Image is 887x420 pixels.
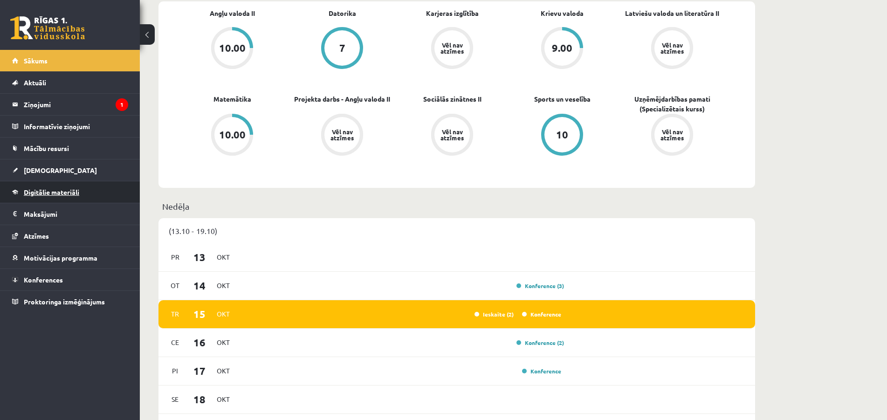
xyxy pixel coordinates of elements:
legend: Informatīvie ziņojumi [24,116,128,137]
a: Informatīvie ziņojumi [12,116,128,137]
span: 18 [185,392,214,407]
span: 14 [185,278,214,293]
a: Vēl nav atzīmes [397,114,507,158]
a: Sociālās zinātnes II [423,94,481,104]
span: Proktoringa izmēģinājums [24,297,105,306]
span: Digitālie materiāli [24,188,79,196]
a: Proktoringa izmēģinājums [12,291,128,312]
a: 10.00 [177,114,287,158]
div: Vēl nav atzīmes [329,129,355,141]
span: Sākums [24,56,48,65]
a: Ieskaite (2) [474,310,514,318]
a: Angļu valoda II [210,8,255,18]
a: Matemātika [213,94,251,104]
a: Latviešu valoda un literatūra II [625,8,719,18]
a: Karjeras izglītība [426,8,479,18]
a: Motivācijas programma [12,247,128,269]
div: Vēl nav atzīmes [439,42,465,54]
div: 9.00 [552,43,572,53]
a: Vēl nav atzīmes [617,27,727,71]
a: Uzņēmējdarbības pamati (Specializētais kurss) [617,94,727,114]
span: 17 [185,363,214,379]
a: Sākums [12,50,128,71]
div: 10 [556,130,568,140]
span: Pi [165,364,185,378]
span: Motivācijas programma [24,254,97,262]
p: Nedēļa [162,200,751,213]
span: Ce [165,335,185,350]
i: 1 [116,98,128,111]
span: Konferences [24,275,63,284]
legend: Maksājumi [24,203,128,225]
a: Digitālie materiāli [12,181,128,203]
span: Okt [213,335,233,350]
a: Sports un veselība [534,94,591,104]
a: Vēl nav atzīmes [397,27,507,71]
div: 10.00 [219,130,246,140]
div: Vēl nav atzīmes [439,129,465,141]
span: Okt [213,392,233,406]
a: 9.00 [507,27,617,71]
span: Se [165,392,185,406]
span: Tr [165,307,185,321]
a: Konference (2) [516,339,564,346]
span: Ot [165,278,185,293]
a: Vēl nav atzīmes [617,114,727,158]
span: Mācību resursi [24,144,69,152]
span: [DEMOGRAPHIC_DATA] [24,166,97,174]
legend: Ziņojumi [24,94,128,115]
span: Atzīmes [24,232,49,240]
a: Konference [522,367,561,375]
div: (13.10 - 19.10) [158,218,755,243]
span: Okt [213,250,233,264]
a: Atzīmes [12,225,128,247]
span: 15 [185,306,214,322]
a: Konference [522,310,561,318]
a: Datorika [329,8,356,18]
a: 10.00 [177,27,287,71]
span: Okt [213,278,233,293]
div: Vēl nav atzīmes [659,129,685,141]
a: Maksājumi [12,203,128,225]
a: Krievu valoda [541,8,584,18]
div: 7 [339,43,345,53]
a: [DEMOGRAPHIC_DATA] [12,159,128,181]
a: Ziņojumi1 [12,94,128,115]
a: Rīgas 1. Tālmācības vidusskola [10,16,85,40]
span: 13 [185,249,214,265]
a: Aktuāli [12,72,128,93]
span: Pr [165,250,185,264]
a: Konference (3) [516,282,564,289]
span: Aktuāli [24,78,46,87]
a: Vēl nav atzīmes [287,114,397,158]
a: Mācību resursi [12,138,128,159]
span: Okt [213,307,233,321]
span: Okt [213,364,233,378]
span: 16 [185,335,214,350]
div: 10.00 [219,43,246,53]
div: Vēl nav atzīmes [659,42,685,54]
a: Projekta darbs - Angļu valoda II [294,94,390,104]
a: 7 [287,27,397,71]
a: Konferences [12,269,128,290]
a: 10 [507,114,617,158]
